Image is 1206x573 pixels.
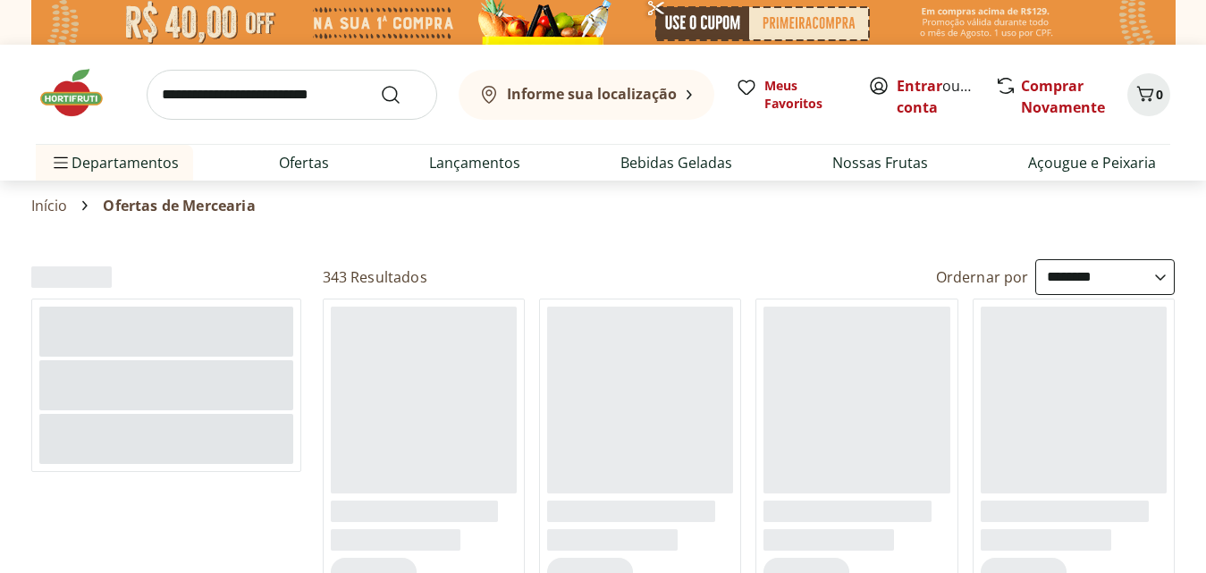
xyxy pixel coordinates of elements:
[620,152,732,173] a: Bebidas Geladas
[936,267,1029,287] label: Ordernar por
[1021,76,1105,117] a: Comprar Novamente
[764,77,847,113] span: Meus Favoritos
[507,84,677,104] b: Informe sua localização
[36,66,125,120] img: Hortifruti
[103,198,255,214] span: Ofertas de Mercearia
[147,70,437,120] input: search
[897,76,942,96] a: Entrar
[31,198,68,214] a: Início
[832,152,928,173] a: Nossas Frutas
[323,267,427,287] h2: 343 Resultados
[429,152,520,173] a: Lançamentos
[897,75,976,118] span: ou
[1156,86,1163,103] span: 0
[380,84,423,105] button: Submit Search
[279,152,329,173] a: Ofertas
[1127,73,1170,116] button: Carrinho
[459,70,714,120] button: Informe sua localização
[50,141,72,184] button: Menu
[897,76,995,117] a: Criar conta
[1028,152,1156,173] a: Açougue e Peixaria
[50,141,179,184] span: Departamentos
[736,77,847,113] a: Meus Favoritos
